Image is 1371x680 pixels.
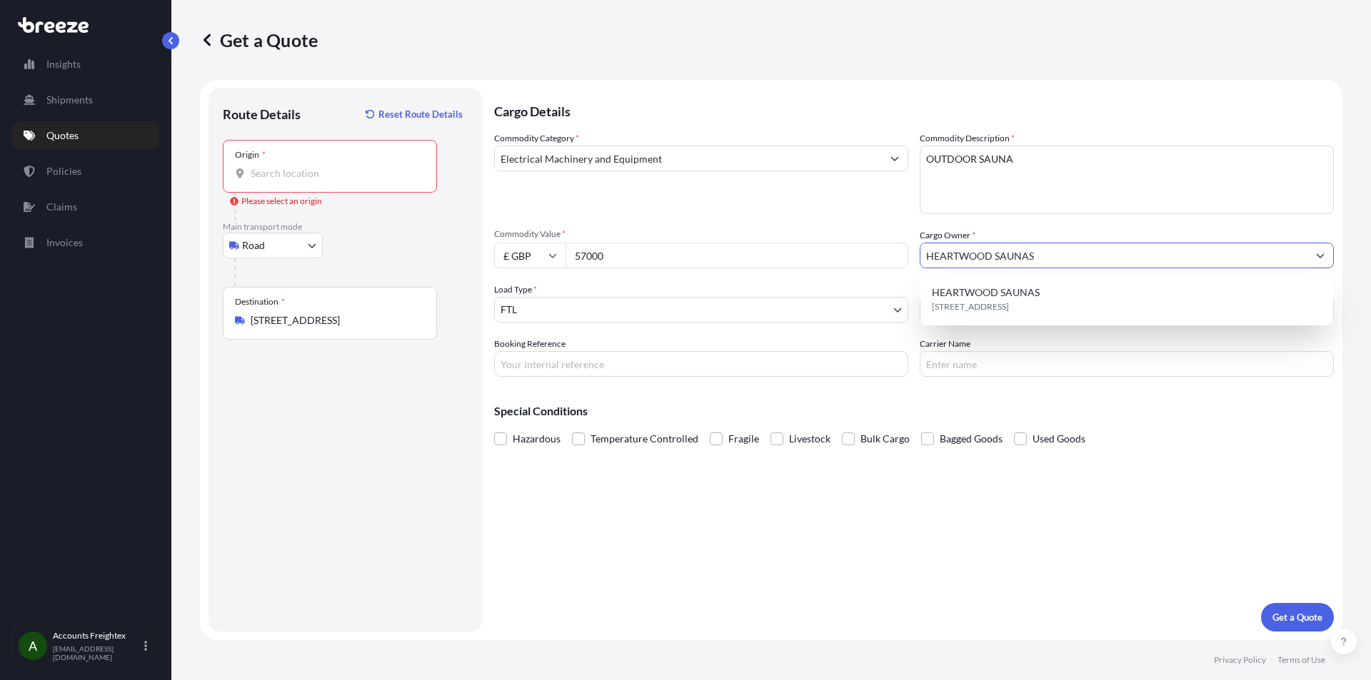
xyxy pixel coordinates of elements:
[46,235,83,250] p: Invoices
[591,428,698,450] span: Temperature Controlled
[223,106,301,123] p: Route Details
[932,285,1040,300] span: HEARTWOOD SAUNAS
[378,107,463,121] p: Reset Route Details
[495,146,882,171] input: Select a commodity type
[46,57,81,71] p: Insights
[53,644,141,661] p: [EMAIL_ADDRESS][DOMAIN_NAME]
[494,405,1334,417] p: Special Conditions
[242,238,265,253] span: Road
[920,228,975,243] label: Cargo Owner
[926,280,1327,320] div: Suggestions
[728,428,759,450] span: Fragile
[46,164,81,178] p: Policies
[920,337,970,351] label: Carrier Name
[501,303,517,317] span: FTL
[494,351,908,377] input: Your internal reference
[1214,654,1266,666] p: Privacy Policy
[223,221,468,233] p: Main transport mode
[920,351,1334,377] input: Enter name
[200,29,318,51] p: Get a Quote
[251,166,419,181] input: Origin
[494,131,579,146] label: Commodity Category
[223,233,323,258] button: Select transport
[789,428,830,450] span: Livestock
[920,283,1334,294] span: Freight Cost
[920,243,1307,268] input: Full name
[494,228,908,240] span: Commodity Value
[494,88,1334,131] p: Cargo Details
[860,428,910,450] span: Bulk Cargo
[513,428,561,450] span: Hazardous
[940,428,1003,450] span: Bagged Goods
[1272,610,1322,624] p: Get a Quote
[235,296,285,308] div: Destination
[46,128,79,143] p: Quotes
[882,146,908,171] button: Show suggestions
[46,200,77,214] p: Claims
[1277,654,1325,666] p: Terms of Use
[494,337,566,351] label: Booking Reference
[46,93,93,107] p: Shipments
[932,300,1009,314] span: [STREET_ADDRESS]
[1033,428,1085,450] span: Used Goods
[566,243,908,268] input: Type amount
[494,283,537,297] span: Load Type
[235,149,266,161] div: Origin
[251,313,419,328] input: Destination
[920,131,1015,146] label: Commodity Description
[1307,243,1333,268] button: Show suggestions
[53,630,141,641] p: Accounts Freightex
[230,194,322,208] div: Please select an origin
[29,639,37,653] span: A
